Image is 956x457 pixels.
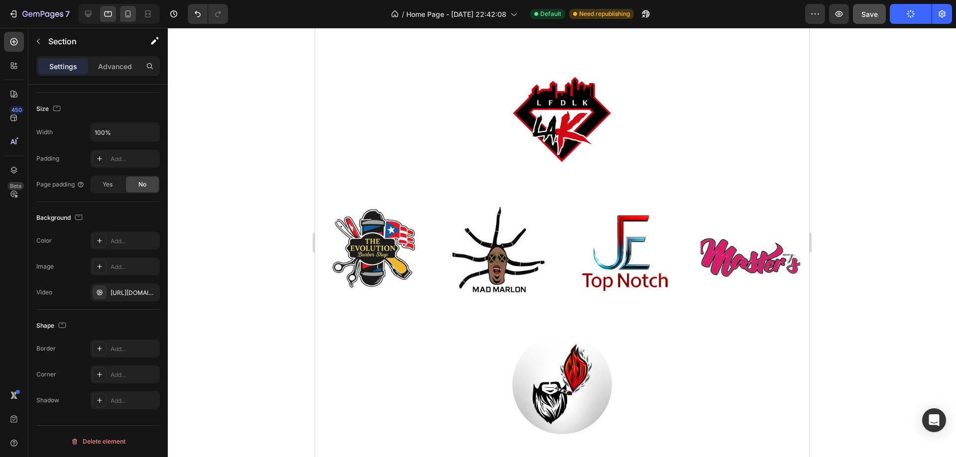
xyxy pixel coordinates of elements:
img: gempages_580407018670522964-a4755984-e671-4f23-a563-7baa03d68adf.jpg [385,176,485,275]
p: Settings [49,61,77,72]
button: Save [853,4,886,24]
div: Video [36,288,52,297]
input: Auto [91,123,159,141]
div: Undo/Redo [188,4,228,24]
div: Shadow [36,396,59,405]
div: Add... [111,396,157,405]
div: Add... [111,370,157,379]
div: Open Intercom Messenger [922,408,946,432]
div: Delete element [71,436,125,448]
div: Add... [111,237,157,246]
button: Delete element [36,434,160,450]
div: [URL][DOMAIN_NAME] [111,288,157,297]
div: Background [36,211,85,225]
div: Shape [36,319,68,333]
div: Width [36,128,53,137]
span: / [402,9,404,19]
span: Need republishing [579,9,630,18]
span: Yes [103,180,113,189]
div: Corner [36,370,56,379]
img: gempages_580407018670522964-d96c905e-40d5-4ae2-bbb0-920689946a3f.jpg [197,307,297,406]
p: 7 [65,8,70,20]
div: Beta [7,182,24,190]
div: Page padding [36,180,85,189]
div: Image [36,262,54,271]
div: Size [36,102,63,116]
span: Default [540,9,561,18]
div: Add... [111,263,157,272]
div: Add... [111,345,157,354]
div: Padding [36,154,59,163]
div: Border [36,344,56,353]
button: 7 [4,4,74,24]
span: No [138,180,146,189]
iframe: Design area [315,28,809,457]
span: Home Page - [DATE] 22:42:08 [406,9,506,19]
p: Advanced [98,61,132,72]
span: Save [861,10,878,18]
div: 450 [9,106,24,114]
div: Add... [111,155,157,164]
div: Color [36,236,52,245]
p: Section [48,35,130,47]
